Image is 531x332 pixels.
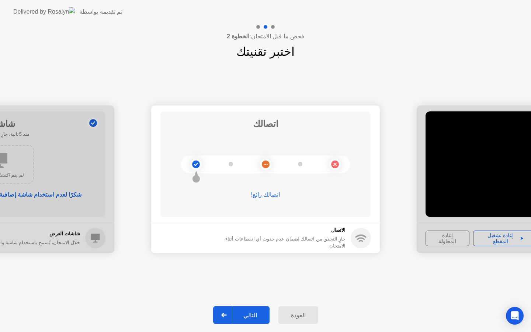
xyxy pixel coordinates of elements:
[221,235,346,249] div: جارٍ التحقق من اتصالك لضمان عدم حدوث أي انقطاعات أثناء الامتحان
[160,190,371,199] div: اتصالك رائع!
[221,226,346,234] h5: الاتصال
[278,306,318,324] button: العودة
[13,7,75,16] img: Delivered by Rosalyn
[79,7,122,16] div: تم تقديمه بواسطة
[236,43,295,60] h1: اختبر تقنيتك
[233,312,267,319] div: التالي
[213,306,270,324] button: التالي
[253,117,278,131] h1: اتصالك
[227,32,304,41] h4: فحص ما قبل الامتحان:
[506,307,524,325] div: Open Intercom Messenger
[227,33,249,39] b: الخطوة 2
[281,312,316,319] div: العودة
